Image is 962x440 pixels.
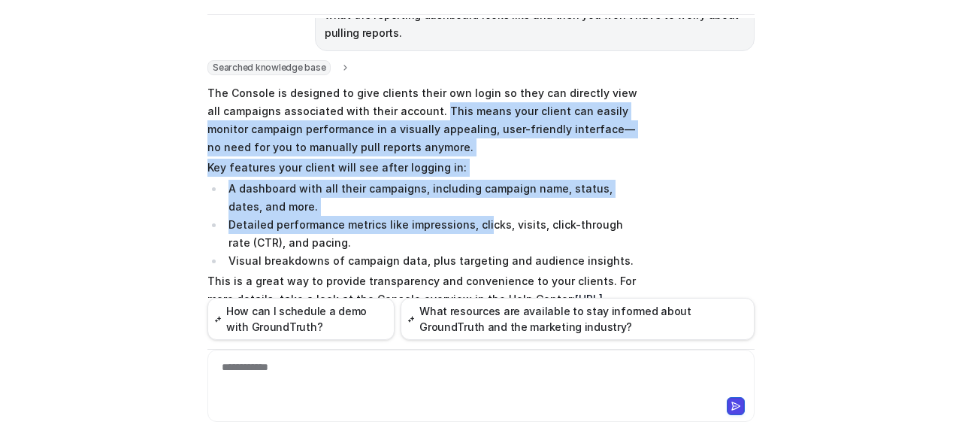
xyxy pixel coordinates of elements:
li: Detailed performance metrics like impressions, clicks, visits, click-through rate (CTR), and pacing. [224,216,647,252]
li: Visual breakdowns of campaign data, plus targeting and audience insights. [224,252,647,270]
li: A dashboard with all their campaigns, including campaign name, status, dates, and more. [224,180,647,216]
p: Key features your client will see after logging in: [207,159,647,177]
p: This is a great way to provide transparency and convenience to your clients. For more details, ta... [207,272,647,326]
p: The Console is designed to give clients their own login so they can directly view all campaigns a... [207,84,647,156]
button: What resources are available to stay informed about GroundTruth and the marketing industry? [401,298,755,340]
button: How can I schedule a demo with GroundTruth? [207,298,395,340]
span: Searched knowledge base [207,60,331,75]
